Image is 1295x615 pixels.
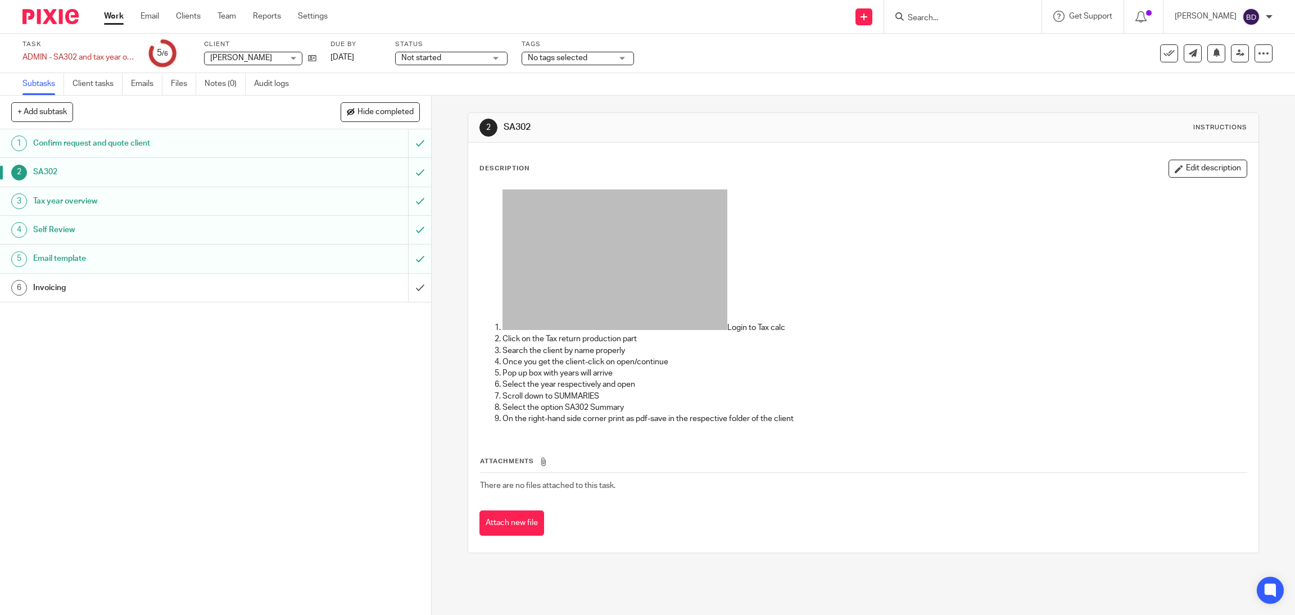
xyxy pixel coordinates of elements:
label: Due by [330,40,381,49]
h1: SA302 [504,121,888,133]
a: Audit logs [254,73,297,95]
div: 3 [11,193,27,209]
span: [DATE] [330,53,354,61]
div: 5 [11,251,27,267]
h1: Tax year overview [33,193,276,210]
div: 6 [11,280,27,296]
p: Search the client by name properly [502,345,1247,356]
p: Pop up box with years will arrive [502,368,1247,379]
span: There are no files attached to this task. [480,482,615,490]
a: Team [218,11,236,22]
button: Edit description [1169,160,1247,178]
a: Emails [131,73,162,95]
p: Description [479,164,529,173]
h1: SA302 [33,164,276,180]
label: Tags [522,40,634,49]
h1: Self Review [33,221,276,238]
div: Instructions [1193,123,1247,132]
small: /6 [162,51,168,57]
a: Email [141,11,159,22]
a: Clients [176,11,201,22]
p: Select the year respectively and open [502,379,1247,390]
img: Pixie [22,9,79,24]
a: Settings [298,11,328,22]
span: No tags selected [528,54,587,62]
div: 2 [11,165,27,180]
span: [PERSON_NAME] [210,54,272,62]
p: Select the option SA302 Summary [502,402,1247,413]
a: Reports [253,11,281,22]
div: 5 [157,47,168,60]
a: Subtasks [22,73,64,95]
span: Not started [401,54,441,62]
h1: Invoicing [33,279,276,296]
a: Notes (0) [205,73,246,95]
h1: Email template [33,250,276,267]
a: Files [171,73,196,95]
span: Hide completed [357,108,414,117]
span: Get Support [1069,12,1112,20]
button: + Add subtask [11,102,73,121]
button: Hide completed [341,102,420,121]
input: Search [907,13,1008,24]
div: ADMIN - SA302 and tax year overview [22,52,135,63]
p: On the right-hand side corner print as pdf-save in the respective folder of the client [502,413,1247,424]
p: Scroll down to SUMMARIES [502,391,1247,402]
a: Work [104,11,124,22]
a: Client tasks [73,73,123,95]
p: [PERSON_NAME] [1175,11,1237,22]
p: Once you get the client-click on open/continue [502,356,1247,368]
div: 1 [11,135,27,151]
img: svg%3E [1242,8,1260,26]
label: Task [22,40,135,49]
p: Login to Tax calc [502,189,1247,333]
div: 2 [479,119,497,137]
label: Status [395,40,508,49]
div: 4 [11,222,27,238]
p: Click on the Tax return production part [502,333,1247,345]
button: Attach new file [479,510,544,536]
span: Attachments [480,458,534,464]
label: Client [204,40,316,49]
h1: Confirm request and quote client [33,135,276,152]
